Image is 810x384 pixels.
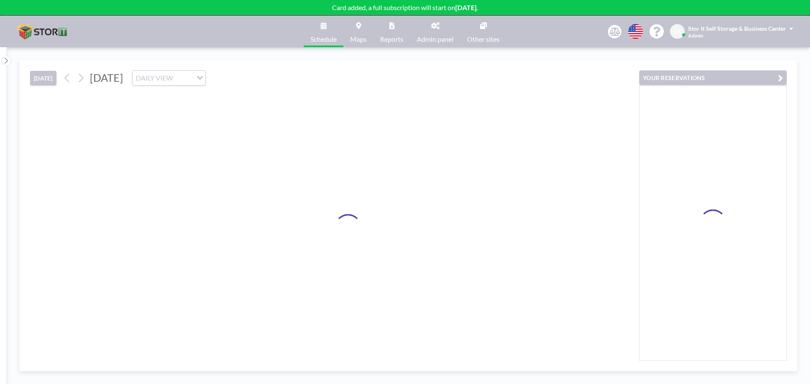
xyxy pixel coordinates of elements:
a: Admin panel [410,16,460,47]
span: Admin [688,32,703,39]
span: Schedule [310,36,337,43]
span: Other sites [467,36,499,43]
b: [DATE] [455,3,477,11]
span: Maps [350,36,367,43]
span: Admin panel [417,36,454,43]
span: DAILY VIEW [134,73,175,83]
img: organization-logo [13,23,72,40]
button: YOUR RESERVATIONS [639,70,787,85]
a: Reports [373,16,410,47]
a: Schedule [304,16,343,47]
a: Maps [343,16,373,47]
span: Stor It Self Storage & Business Center [688,25,786,32]
span: [DATE] [90,71,123,84]
span: S& [674,28,681,35]
input: Search for option [175,73,192,83]
span: Reports [380,36,403,43]
div: Search for option [132,71,205,85]
a: Other sites [460,16,506,47]
button: [DATE] [30,71,57,86]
